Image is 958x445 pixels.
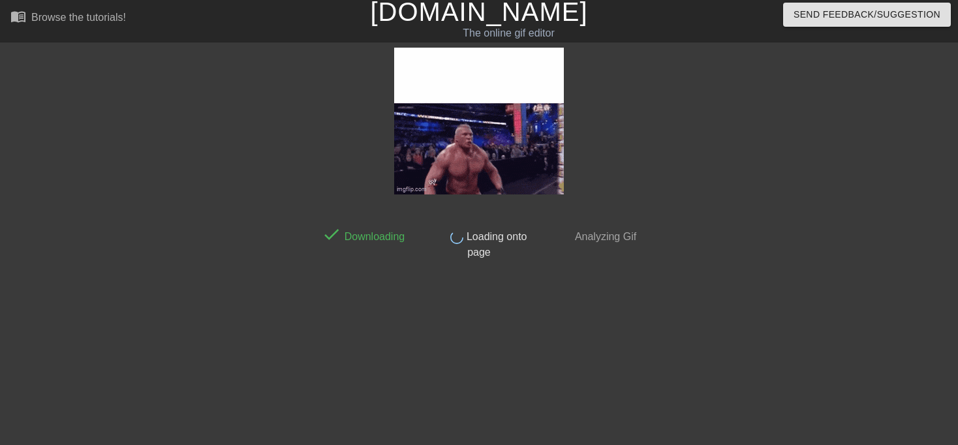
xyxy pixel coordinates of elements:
button: Send Feedback/Suggestion [783,3,951,27]
span: menu_book [10,8,26,24]
a: Browse the tutorials! [10,8,126,29]
span: Send Feedback/Suggestion [794,7,940,23]
img: Arwbs.gif [394,48,564,194]
div: Browse the tutorials! [31,12,126,23]
span: Analyzing Gif [572,231,636,242]
div: The online gif editor [326,25,691,41]
span: Loading onto page [463,231,527,258]
span: Downloading [341,231,405,242]
span: done [322,224,341,244]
